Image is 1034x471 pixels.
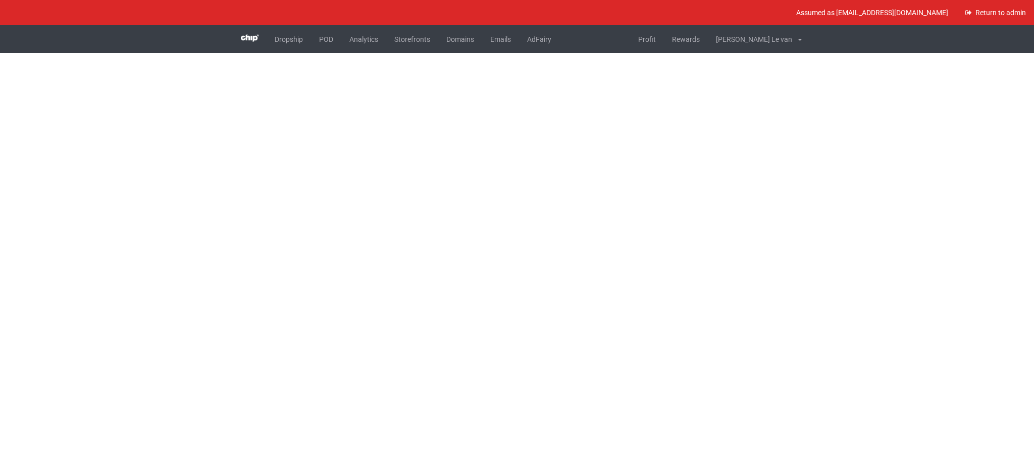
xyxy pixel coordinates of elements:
div: [PERSON_NAME] Le van [708,27,792,52]
a: Analytics [341,25,386,53]
img: 3d383065fc803cdd16c62507c020ddf8.png [241,34,258,42]
a: Dropship [267,25,311,53]
a: Rewards [664,25,708,53]
a: POD [311,25,341,53]
a: Emails [482,25,519,53]
a: Domains [438,25,482,53]
a: Profit [630,25,664,53]
a: AdFairy [519,25,559,53]
a: Storefronts [386,25,438,53]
